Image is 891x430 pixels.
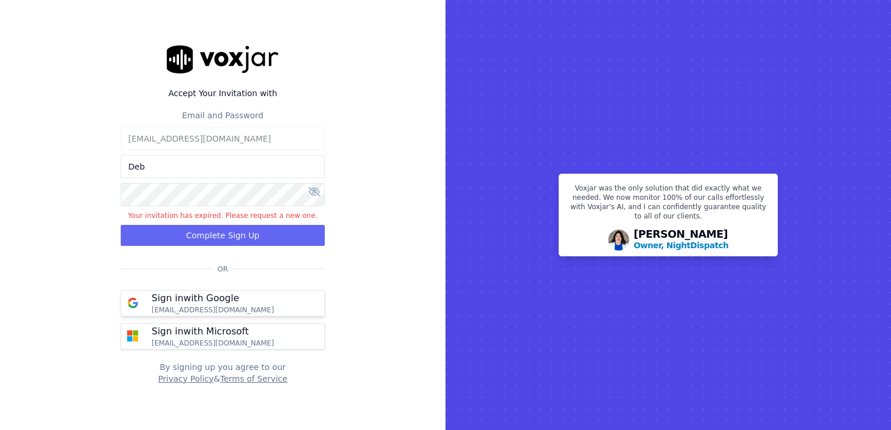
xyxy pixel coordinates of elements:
[152,339,274,348] p: [EMAIL_ADDRESS][DOMAIN_NAME]
[634,229,729,251] div: [PERSON_NAME]
[167,45,279,73] img: logo
[152,325,248,339] p: Sign in with Microsoft
[213,265,233,274] span: Or
[121,290,325,316] button: Sign inwith Google [EMAIL_ADDRESS][DOMAIN_NAME]
[121,323,325,350] button: Sign inwith Microsoft [EMAIL_ADDRESS][DOMAIN_NAME]
[121,225,325,246] button: Complete Sign Up
[634,239,729,251] p: Owner, NightDispatch
[121,361,325,385] div: By signing up you agree to our &
[566,184,770,225] p: Voxjar was the only solution that did exactly what we needed. We now monitor 100% of our calls ef...
[220,373,287,385] button: Terms of Service
[121,211,325,220] p: Your invitation has expired. Please request a new one.
[121,325,145,348] img: microsoft Sign in button
[121,155,325,178] input: Name
[121,87,325,99] label: Accept Your Invitation with
[121,127,325,150] input: Email
[152,291,239,305] p: Sign in with Google
[182,111,263,120] label: Email and Password
[121,291,145,315] img: google Sign in button
[158,373,213,385] button: Privacy Policy
[152,305,274,315] p: [EMAIL_ADDRESS][DOMAIN_NAME]
[608,230,629,251] img: Avatar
